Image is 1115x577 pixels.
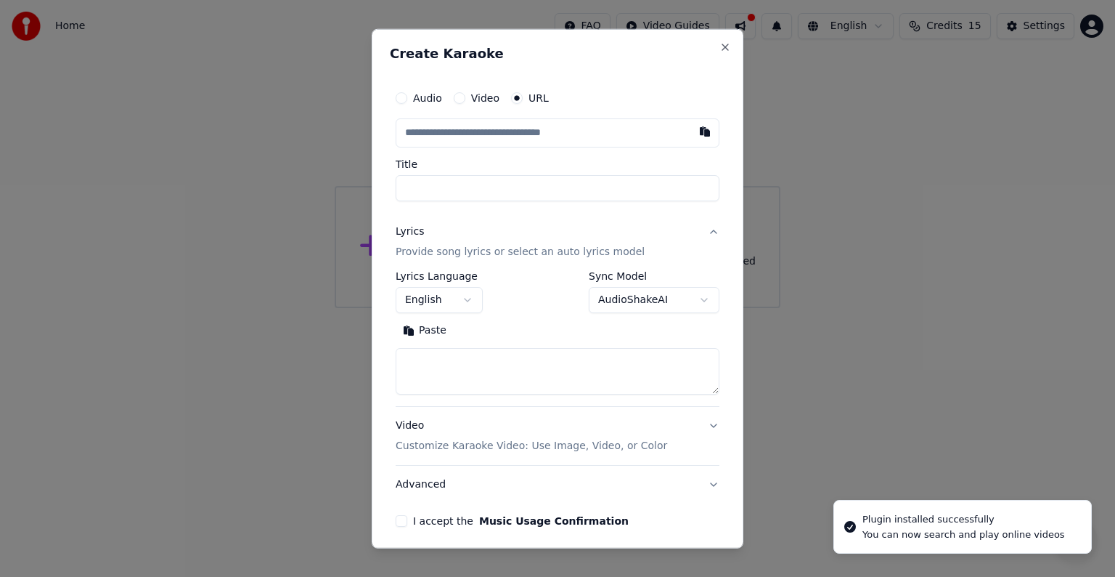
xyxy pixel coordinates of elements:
h2: Create Karaoke [390,47,725,60]
label: Audio [413,93,442,103]
label: Video [471,93,499,103]
label: Lyrics Language [396,271,483,281]
button: Advanced [396,466,719,504]
label: URL [528,93,549,103]
label: Title [396,159,719,169]
div: Video [396,419,667,453]
label: I accept the [413,516,629,526]
div: Lyrics [396,225,424,239]
button: VideoCustomize Karaoke Video: Use Image, Video, or Color [396,407,719,465]
button: LyricsProvide song lyrics or select an auto lyrics model [396,213,719,271]
button: I accept the [479,516,629,526]
div: LyricsProvide song lyrics or select an auto lyrics model [396,271,719,406]
label: Sync Model [589,271,719,281]
button: Paste [396,319,454,342]
p: Provide song lyrics or select an auto lyrics model [396,245,645,259]
p: Customize Karaoke Video: Use Image, Video, or Color [396,439,667,453]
